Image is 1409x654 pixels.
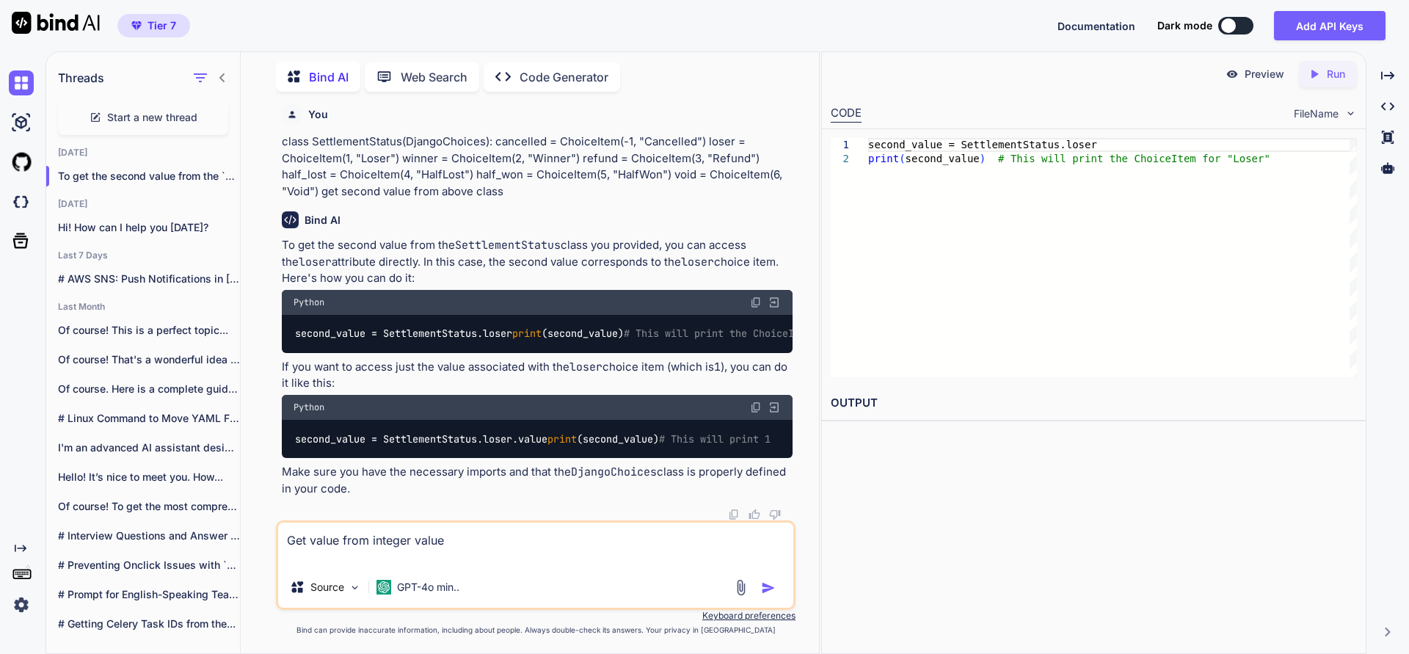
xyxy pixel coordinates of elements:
[294,326,883,341] code: second_value = SettlementStatus.loser (second_value)
[107,110,197,125] span: Start a new thread
[455,238,561,252] code: SettlementStatus
[58,470,240,484] p: Hello! It’s nice to meet you. How...
[520,68,608,86] p: Code Generator
[868,153,899,164] span: print
[768,296,781,309] img: Open in Browser
[547,432,577,446] span: print
[1057,20,1135,32] span: Documentation
[282,237,793,287] p: To get the second value from the class you provided, you can access the attribute directly. In th...
[58,382,240,396] p: Of course. Here is a complete guide...
[1274,11,1386,40] button: Add API Keys
[282,134,793,200] p: class SettlementStatus(DjangoChoices): cancelled = ChoiceItem(-1, "Cancelled") loser = ChoiceItem...
[1294,106,1339,121] span: FileName
[349,581,361,594] img: Pick Models
[305,213,341,228] h6: Bind AI
[294,402,324,413] span: Python
[899,153,905,164] span: (
[9,110,34,135] img: ai-studio
[822,386,1366,421] h2: OUTPUT
[131,21,142,30] img: premium
[12,12,100,34] img: Bind AI
[58,587,240,602] p: # Prompt for English-Speaking Teacher LLM For...
[58,220,240,235] p: Hi! How can I help you [DATE]?
[831,105,862,123] div: CODE
[58,69,104,87] h1: Threads
[1157,18,1212,33] span: Dark mode
[979,153,985,164] span: )
[571,465,657,479] code: DjangoChoices
[148,18,176,33] span: Tier 7
[46,198,240,210] h2: [DATE]
[9,70,34,95] img: chat
[749,509,760,520] img: like
[512,327,542,341] span: print
[761,581,776,595] img: icon
[569,360,602,374] code: loser
[278,523,793,567] textarea: Get value from integer value
[299,255,332,269] code: loser
[9,592,34,617] img: settings
[9,150,34,175] img: githubLight
[282,359,793,392] p: If you want to access just the value associated with the choice item (which is ), you can do it l...
[1057,18,1135,34] button: Documentation
[376,580,391,595] img: GPT-4o mini
[905,153,979,164] span: second_value
[282,464,793,497] p: Make sure you have the necessary imports and that the class is properly defined in your code.
[58,352,240,367] p: Of course! That's a wonderful idea for...
[659,432,771,446] span: # This will print 1
[310,580,344,595] p: Source
[308,107,328,122] h6: You
[868,139,1097,150] span: second_value = SettlementStatus.loser
[768,401,781,414] img: Open in Browser
[1245,67,1284,81] p: Preview
[831,138,849,152] div: 1
[750,402,762,413] img: copy
[58,528,240,543] p: # Interview Questions and Answer Guidance ##...
[46,147,240,159] h2: [DATE]
[1327,67,1345,81] p: Run
[46,250,240,261] h2: Last 7 Days
[58,272,240,286] p: # AWS SNS: Push Notifications in [GEOGRAPHIC_DATA]...
[831,152,849,166] div: 2
[769,509,781,520] img: dislike
[276,625,795,636] p: Bind can provide inaccurate information, including about people. Always double-check its answers....
[732,579,749,596] img: attachment
[309,68,349,86] p: Bind AI
[58,617,240,631] p: # Getting Celery Task IDs from the...
[58,499,240,514] p: Of course! To get the most comprehensive...
[58,169,240,184] p: To get the second value from the `Settle...
[58,440,240,455] p: I'm an advanced AI assistant designed to...
[397,580,459,595] p: GPT-4o min..
[1226,68,1239,81] img: preview
[1344,107,1357,120] img: chevron down
[58,323,240,338] p: Of course! This is a perfect topic...
[401,68,467,86] p: Web Search
[46,301,240,313] h2: Last Month
[998,153,1270,164] span: # This will print the ChoiceItem for "Loser"
[58,558,240,573] p: # Preventing Onclick Issues with `<a>` Tags...
[276,610,795,622] p: Keyboard preferences
[728,509,740,520] img: copy
[9,189,34,214] img: darkCloudIdeIcon
[750,297,762,308] img: copy
[714,360,721,374] code: 1
[294,297,324,308] span: Python
[294,432,771,447] code: second_value = SettlementStatus.loser.value (second_value)
[58,411,240,426] p: # Linux Command to Move YAML Files...
[624,327,882,341] span: # This will print the ChoiceItem for "Loser"
[681,255,714,269] code: loser
[117,14,190,37] button: premiumTier 7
